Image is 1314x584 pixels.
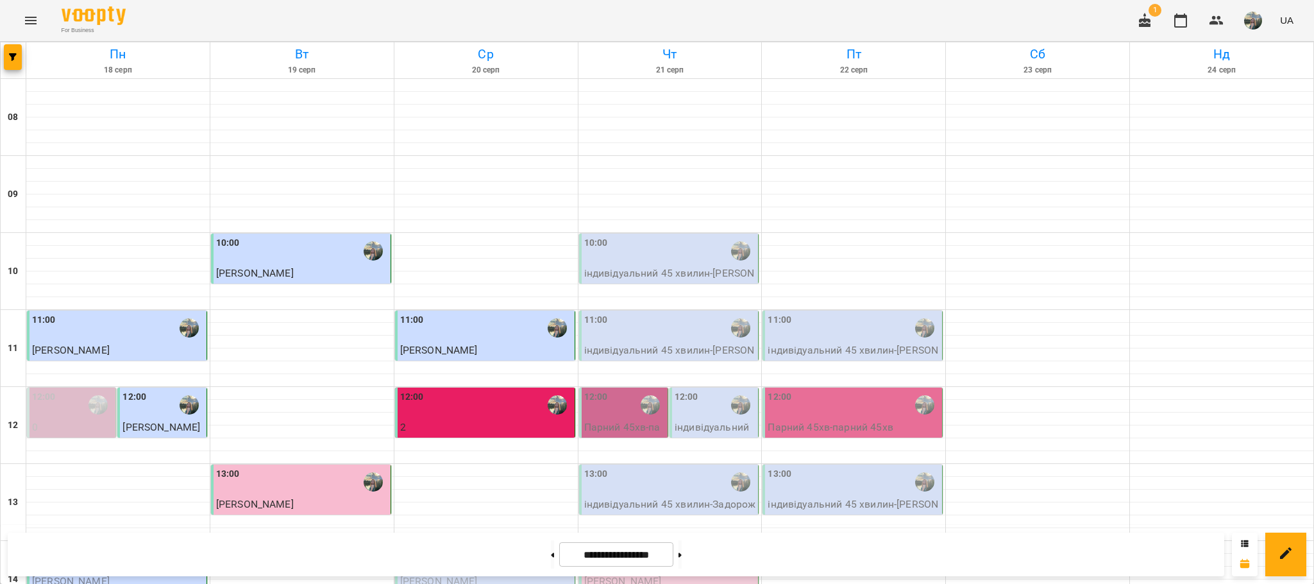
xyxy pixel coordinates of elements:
[768,420,939,435] p: Парний 45хв - парний 45хв
[396,44,576,64] h6: Ср
[400,313,424,327] label: 11:00
[584,313,608,327] label: 11:00
[122,421,200,433] span: [PERSON_NAME]
[915,395,934,415] img: Софія Вітте
[584,497,756,527] p: індивідуальний 45 хвилин - Задорожний Дарій
[1280,13,1293,27] span: UA
[768,343,939,373] p: індивідуальний 45 хвилин - [PERSON_NAME]
[731,472,750,492] img: Софія Вітте
[584,467,608,481] label: 13:00
[8,341,18,356] h6: 11
[216,467,240,481] label: 13:00
[675,420,755,465] p: індивідуальний 45 хвилин - [PERSON_NAME]
[32,420,113,435] p: 0
[731,241,750,261] img: Софія Вітте
[180,395,199,415] img: Софія Вітте
[32,313,56,327] label: 11:00
[32,435,113,481] p: Парний 45хв (парний урок 45 хв вчСофія)
[764,64,943,76] h6: 22 серп
[400,420,572,435] p: 2
[768,313,791,327] label: 11:00
[15,5,46,36] button: Menu
[212,64,392,76] h6: 19 серп
[62,6,126,25] img: Voopty Logo
[768,390,791,404] label: 12:00
[216,498,294,510] span: [PERSON_NAME]
[580,64,760,76] h6: 21 серп
[1275,8,1299,32] button: UA
[548,395,567,415] img: Софія Вітте
[768,467,791,481] label: 13:00
[584,236,608,250] label: 10:00
[580,44,760,64] h6: Чт
[915,318,934,338] img: Софія Вітте
[28,64,208,76] h6: 18 серп
[641,395,660,415] img: Софія Вітте
[584,390,608,404] label: 12:00
[62,26,126,35] span: For Business
[32,358,204,374] p: індивідуальний 45 хвилин
[28,44,208,64] h6: Пн
[122,435,203,465] p: індивідуальний 45 хвилин
[1149,4,1161,17] span: 1
[32,344,110,356] span: [PERSON_NAME]
[364,241,383,261] img: Софія Вітте
[88,395,108,415] img: Софія Вітте
[180,318,199,338] img: Софія Вітте
[1132,64,1311,76] h6: 24 серп
[396,64,576,76] h6: 20 серп
[400,390,424,404] label: 12:00
[584,420,665,465] p: Парний 45хв - парний урок 45 хв вчСофія
[764,44,943,64] h6: Пт
[948,44,1127,64] h6: Сб
[1132,44,1311,64] h6: Нд
[768,497,939,527] p: індивідуальний 45 хвилин - [PERSON_NAME]
[8,110,18,125] h6: 08
[8,418,18,433] h6: 12
[400,435,572,451] p: Парний 45хв (парний 45хв)
[212,44,392,64] h6: Вт
[400,344,478,356] span: [PERSON_NAME]
[731,395,750,415] img: Софія Вітте
[216,281,388,296] p: індивідуальний 45 хвилин
[216,512,388,528] p: індивідуальний 45 хвилин
[1244,12,1262,30] img: 3ee4fd3f6459422412234092ea5b7c8e.jpg
[32,390,56,404] label: 12:00
[364,472,383,492] img: Софія Вітте
[584,343,756,373] p: індивідуальний 45 хвилин - [PERSON_NAME]
[915,472,934,492] img: Софія Вітте
[8,264,18,279] h6: 10
[675,390,698,404] label: 12:00
[122,390,146,404] label: 12:00
[400,358,572,374] p: індивідуальний 45 хвилин
[8,187,18,202] h6: 09
[216,267,294,279] span: [PERSON_NAME]
[584,266,756,296] p: індивідуальний 45 хвилин - [PERSON_NAME]
[948,64,1127,76] h6: 23 серп
[548,318,567,338] img: Софія Вітте
[8,495,18,510] h6: 13
[216,236,240,250] label: 10:00
[731,318,750,338] img: Софія Вітте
